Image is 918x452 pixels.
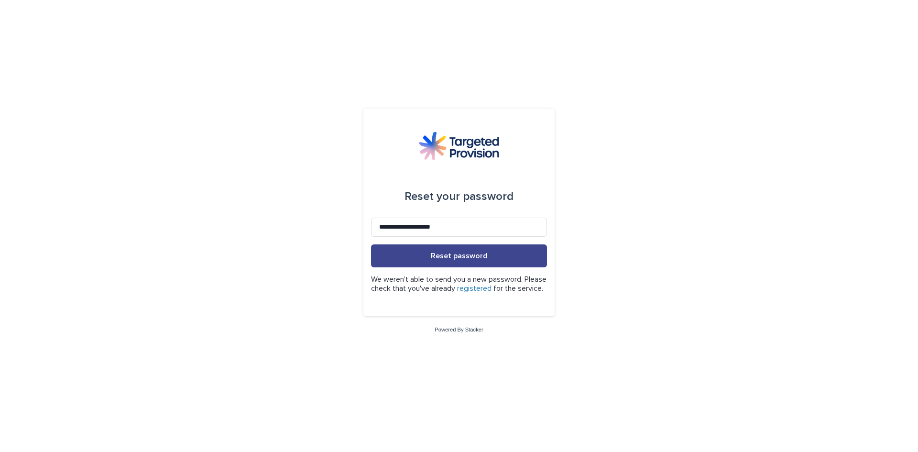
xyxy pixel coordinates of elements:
[435,327,483,332] a: Powered By Stacker
[371,275,547,293] p: We weren't able to send you a new password. Please check that you've already for the service.
[404,183,514,210] div: Reset your password
[431,252,488,260] span: Reset password
[419,132,499,160] img: M5nRWzHhSzIhMunXDL62
[457,285,492,292] a: registered
[371,244,547,267] button: Reset password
